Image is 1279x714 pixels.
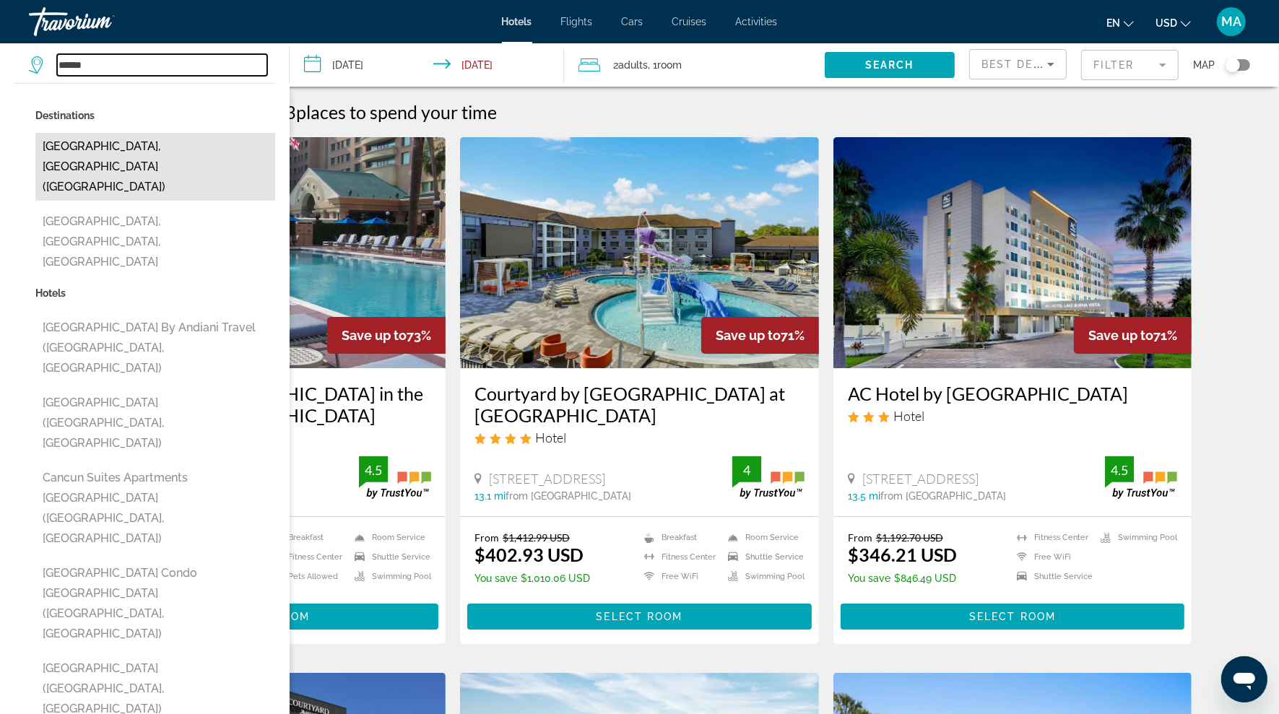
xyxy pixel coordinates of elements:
[506,490,631,502] span: from [GEOGRAPHIC_DATA]
[672,16,707,27] a: Cruises
[1088,328,1153,343] span: Save up to
[564,43,825,87] button: Travelers: 2 adults, 0 children
[1105,456,1177,499] img: trustyou-badge.svg
[841,604,1185,630] button: Select Room
[721,570,805,583] li: Swimming Pool
[618,59,648,71] span: Adults
[474,430,805,445] div: 4 star Hotel
[1106,12,1134,33] button: Change language
[467,607,812,623] a: Select Room
[1010,551,1093,563] li: Free WiFi
[848,572,890,584] span: You save
[359,461,388,479] div: 4.5
[474,544,584,565] ins: $402.93 USD
[716,328,781,343] span: Save up to
[35,133,275,201] button: [GEOGRAPHIC_DATA], [GEOGRAPHIC_DATA] ([GEOGRAPHIC_DATA])
[359,456,431,499] img: trustyou-badge.svg
[825,52,955,78] button: Search
[460,137,819,368] img: Hotel image
[721,551,805,563] li: Shuttle Service
[342,328,407,343] span: Save up to
[848,544,957,565] ins: $346.21 USD
[732,456,805,499] img: trustyou-badge.svg
[35,389,275,457] button: [GEOGRAPHIC_DATA] ([GEOGRAPHIC_DATA], [GEOGRAPHIC_DATA])
[35,208,275,276] button: [GEOGRAPHIC_DATA], [GEOGRAPHIC_DATA], [GEOGRAPHIC_DATA]
[637,531,721,544] li: Breakfast
[876,531,943,544] del: $1,192.70 USD
[1105,461,1134,479] div: 4.5
[596,611,682,622] span: Select Room
[833,137,1192,368] img: Hotel image
[1221,656,1267,702] iframe: Button to launch messaging window
[848,572,957,584] p: $846.49 USD
[1010,570,1093,583] li: Shuttle Service
[1156,12,1191,33] button: Change currency
[35,283,275,303] p: Hotels
[264,570,347,583] li: Pets Allowed
[35,314,275,382] button: [GEOGRAPHIC_DATA] By Andiani Travel ([GEOGRAPHIC_DATA], [GEOGRAPHIC_DATA])
[327,317,446,354] div: 73%
[297,101,498,123] span: places to spend your time
[701,317,819,354] div: 71%
[848,490,880,502] span: 13.5 mi
[981,56,1054,73] mat-select: Sort by
[264,551,347,563] li: Fitness Center
[865,59,914,71] span: Search
[35,105,275,126] p: Destinations
[35,560,275,648] button: [GEOGRAPHIC_DATA] Condo [GEOGRAPHIC_DATA] ([GEOGRAPHIC_DATA], [GEOGRAPHIC_DATA])
[1156,17,1177,29] span: USD
[841,607,1185,623] a: Select Room
[489,471,605,487] span: [STREET_ADDRESS]
[1010,531,1093,544] li: Fitness Center
[347,531,431,544] li: Room Service
[503,531,570,544] del: $1,412.99 USD
[657,59,682,71] span: Room
[1093,531,1177,544] li: Swimming Pool
[969,611,1056,622] span: Select Room
[1081,49,1179,81] button: Filter
[474,383,805,426] a: Courtyard by [GEOGRAPHIC_DATA] at [GEOGRAPHIC_DATA]
[1221,14,1241,29] span: MA
[474,572,590,584] p: $1,010.06 USD
[981,58,1057,70] span: Best Deals
[502,16,532,27] a: Hotels
[648,55,682,75] span: , 1
[880,490,1006,502] span: from [GEOGRAPHIC_DATA]
[474,572,517,584] span: You save
[848,383,1178,404] a: AC Hotel by [GEOGRAPHIC_DATA]
[561,16,593,27] a: Flights
[29,3,173,40] a: Travorium
[862,471,979,487] span: [STREET_ADDRESS]
[1106,17,1120,29] span: en
[736,16,778,27] a: Activities
[637,551,721,563] li: Fitness Center
[290,43,565,87] button: Check-in date: Oct 19, 2025 Check-out date: Oct 24, 2025
[474,531,499,544] span: From
[732,461,761,479] div: 4
[848,408,1178,424] div: 3 star Hotel
[622,16,643,27] a: Cars
[893,408,924,424] span: Hotel
[347,551,431,563] li: Shuttle Service
[264,531,347,544] li: Breakfast
[467,604,812,630] button: Select Room
[1213,6,1250,37] button: User Menu
[1074,317,1192,354] div: 71%
[1193,55,1215,75] span: Map
[35,464,275,552] button: Cancun Suites Apartments [GEOGRAPHIC_DATA] ([GEOGRAPHIC_DATA], [GEOGRAPHIC_DATA])
[637,570,721,583] li: Free WiFi
[1215,58,1250,71] button: Toggle map
[721,531,805,544] li: Room Service
[613,55,648,75] span: 2
[474,490,506,502] span: 13.1 mi
[264,101,498,123] h2: 643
